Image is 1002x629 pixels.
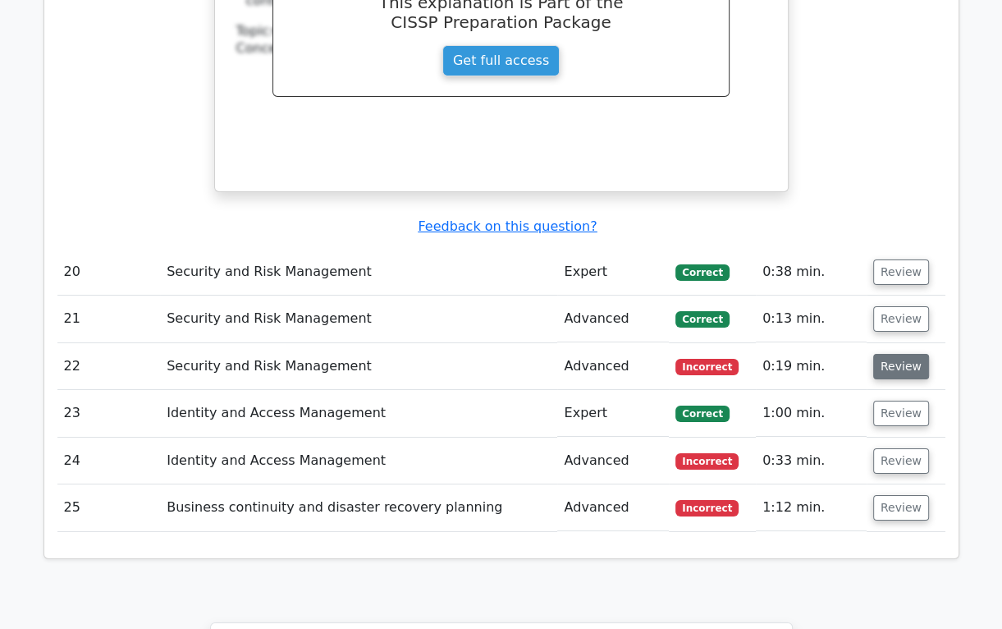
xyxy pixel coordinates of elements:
[557,390,669,437] td: Expert
[557,438,669,484] td: Advanced
[236,40,766,57] div: Concept:
[557,249,669,296] td: Expert
[57,249,161,296] td: 20
[57,390,161,437] td: 23
[442,45,560,76] a: Get full access
[675,264,729,281] span: Correct
[160,390,557,437] td: Identity and Access Management
[873,401,929,426] button: Review
[675,500,739,517] span: Incorrect
[557,343,669,390] td: Advanced
[756,343,867,390] td: 0:19 min.
[873,306,929,332] button: Review
[675,359,739,375] span: Incorrect
[873,495,929,521] button: Review
[675,453,739,470] span: Incorrect
[675,311,729,328] span: Correct
[756,390,867,437] td: 1:00 min.
[57,484,161,531] td: 25
[675,406,729,422] span: Correct
[756,249,867,296] td: 0:38 min.
[160,249,557,296] td: Security and Risk Management
[57,296,161,342] td: 21
[756,438,867,484] td: 0:33 min.
[160,343,557,390] td: Security and Risk Management
[756,296,867,342] td: 0:13 min.
[57,438,161,484] td: 24
[160,484,557,531] td: Business continuity and disaster recovery planning
[557,296,669,342] td: Advanced
[236,23,766,40] div: Topic:
[418,218,597,234] a: Feedback on this question?
[756,484,867,531] td: 1:12 min.
[557,484,669,531] td: Advanced
[57,343,161,390] td: 22
[160,296,557,342] td: Security and Risk Management
[873,354,929,379] button: Review
[160,438,557,484] td: Identity and Access Management
[873,448,929,474] button: Review
[873,259,929,285] button: Review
